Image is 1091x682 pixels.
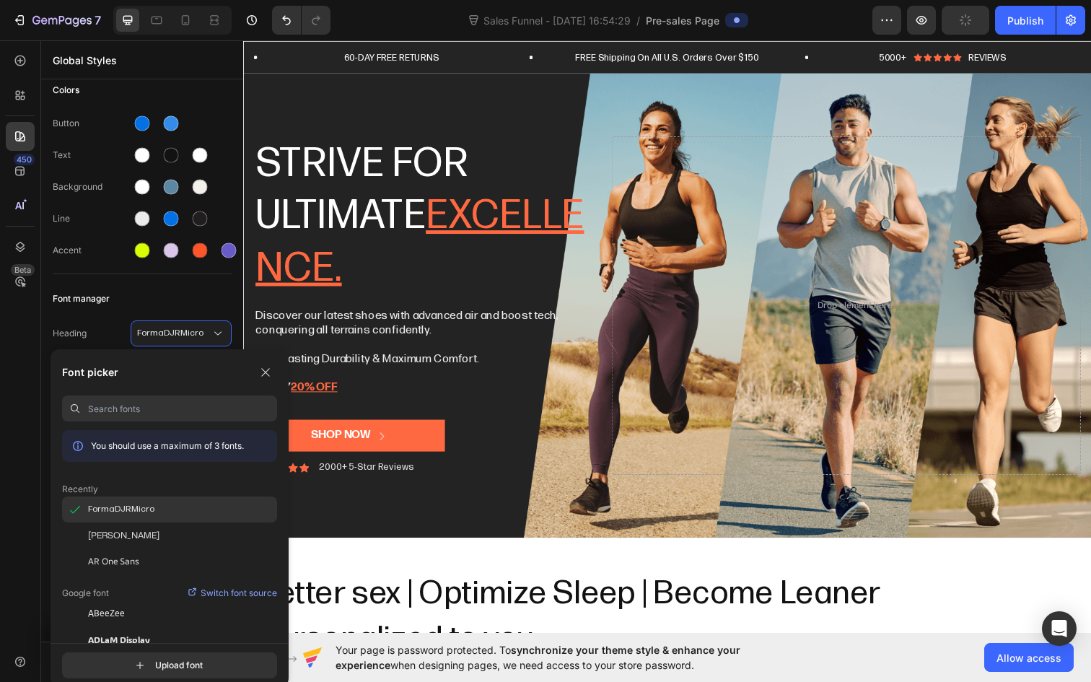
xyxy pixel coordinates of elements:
button: Allow access [984,643,1074,672]
span: Font manager [53,290,110,307]
span: synchronize your theme style & enhance your experience [336,644,740,671]
p: Switch font source [201,586,277,600]
p: Google font [62,586,109,600]
span: Sales Funnel - [DATE] 16:54:29 [481,13,634,28]
button: 7 [6,6,108,35]
p: You should use a maximum of 3 fonts. [91,440,244,453]
h2: Better sex | Optimize Sleep | Become Leaner [12,543,854,589]
div: Background [53,180,131,193]
span: FormaDJRMicro [88,503,154,516]
div: Undo/Redo [272,6,330,35]
span: Allow access [996,650,1061,665]
button: FormaDJRMicro [131,320,232,346]
span: [PERSON_NAME] [88,529,159,542]
span: Heading [53,327,131,340]
iframe: Design area [243,40,1091,633]
div: Publish [1007,13,1043,28]
div: Text [53,149,131,162]
span: Pre-sales Page [646,13,719,28]
button: Publish [995,6,1056,35]
span: Colors [53,82,79,99]
span: / [636,13,640,28]
span: Your page is password protected. To when designing pages, we need access to your store password. [336,642,797,673]
span: AR One Sans [88,555,139,568]
div: Drop element here [586,265,662,276]
span: ADLaM Display [88,633,150,646]
span: FormaDJRMicro [137,327,211,340]
div: Accent [53,244,131,257]
p: 7 [95,12,101,29]
input: Search fonts [88,395,277,421]
div: Line [53,212,131,225]
p: Recently [62,482,98,497]
div: Button [53,117,131,130]
p: Global Styles [53,53,232,68]
p: Font picker [62,364,118,381]
span: ABeeZee [88,607,125,620]
button: Upload font [62,652,277,678]
h2: personalized to you [12,589,854,635]
div: Open Intercom Messenger [1042,611,1077,646]
div: Beta [11,264,35,276]
div: 450 [14,154,35,165]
